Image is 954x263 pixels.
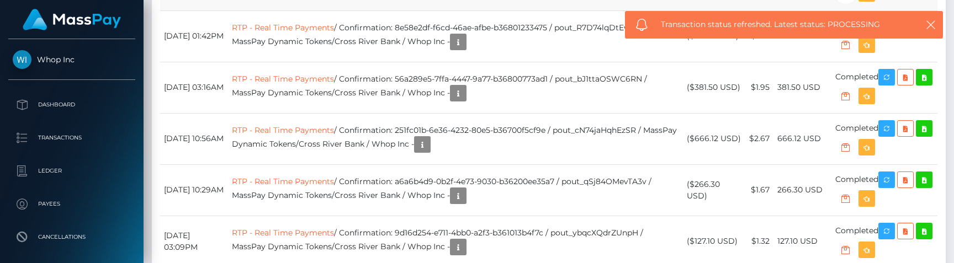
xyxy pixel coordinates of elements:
[745,62,773,113] td: $1.95
[8,157,135,185] a: Ledger
[773,113,831,164] td: 666.12 USD
[745,113,773,164] td: $2.67
[232,23,334,33] a: RTP - Real Time Payments
[13,163,131,179] p: Ledger
[228,164,683,216] td: / Confirmation: a6a6b4d9-0b2f-4e73-9030-b36200ee35a7 / pout_qSj84OMevTA3v / MassPay Dynamic Token...
[228,113,683,164] td: / Confirmation: 251fc01b-6e36-4232-80e5-b36700f5cf9e / pout_cN74jaHqhEzSR / MassPay Dynamic Token...
[8,91,135,119] a: Dashboard
[228,62,683,113] td: / Confirmation: 56a289e5-7ffa-4447-9a77-b36800773ad1 / pout_bJ1ttaOSWC6RN / MassPay Dynamic Token...
[13,96,131,113] p: Dashboard
[13,229,131,245] p: Cancellations
[831,62,937,113] td: Completed
[13,196,131,212] p: Payees
[831,113,937,164] td: Completed
[13,50,31,69] img: Whop Inc
[8,223,135,251] a: Cancellations
[160,164,228,216] td: [DATE] 10:29AM
[8,55,135,65] span: Whop Inc
[773,164,831,216] td: 266.30 USD
[773,62,831,113] td: 381.50 USD
[831,164,937,216] td: Completed
[661,19,902,30] span: Transaction status refreshed. Latest status: PROCESSING
[160,10,228,62] td: [DATE] 01:42PM
[745,164,773,216] td: $1.67
[232,176,334,186] a: RTP - Real Time Payments
[683,113,745,164] td: ($666.12 USD)
[8,124,135,152] a: Transactions
[232,74,334,84] a: RTP - Real Time Payments
[228,10,683,62] td: / Confirmation: 8e58e2df-f6cd-46ae-afbe-b36801233475 / pout_R7D74lqDtEwXm / MassPay Dynamic Token...
[160,113,228,164] td: [DATE] 10:56AM
[232,228,334,238] a: RTP - Real Time Payments
[232,125,334,135] a: RTP - Real Time Payments
[8,190,135,218] a: Payees
[683,62,745,113] td: ($381.50 USD)
[683,164,745,216] td: ($266.30 USD)
[23,9,121,30] img: MassPay Logo
[13,130,131,146] p: Transactions
[160,62,228,113] td: [DATE] 03:16AM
